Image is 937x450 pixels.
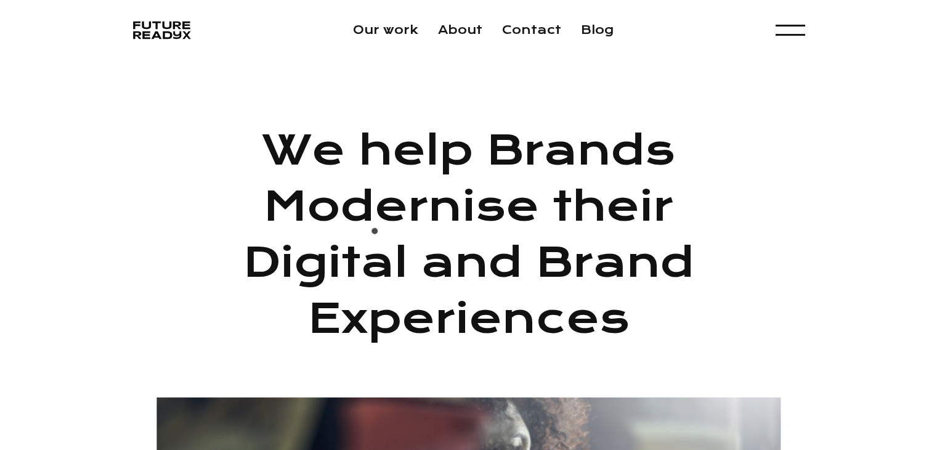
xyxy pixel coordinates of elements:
a: Contact [502,23,561,37]
a: Blog [581,23,614,37]
img: Futurereadyx Logo [132,18,192,43]
a: Our work [353,23,418,37]
h1: We help Brands Modernise their Digital and Brand Experiences [198,122,740,346]
a: home [132,18,192,43]
div: menu [776,17,805,43]
a: About [438,23,482,37]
